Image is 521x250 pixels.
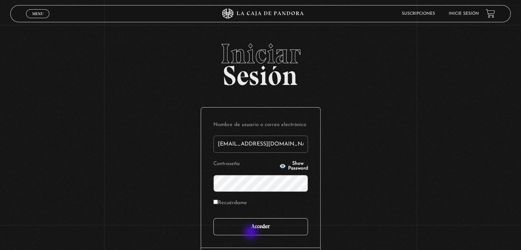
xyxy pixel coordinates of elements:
[32,12,44,16] span: Menu
[10,40,510,67] span: Iniciar
[213,159,277,170] label: Contraseña
[288,161,308,171] span: Show Password
[213,120,308,130] label: Nombre de usuario o correo electrónico
[279,161,308,171] button: Show Password
[213,200,218,204] input: Recuérdame
[10,40,510,84] h2: Sesión
[213,218,308,235] input: Acceder
[30,17,46,22] span: Cerrar
[402,12,435,16] a: Suscripciones
[449,12,479,16] a: Inicie sesión
[486,9,495,18] a: View your shopping cart
[213,198,247,209] label: Recuérdame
